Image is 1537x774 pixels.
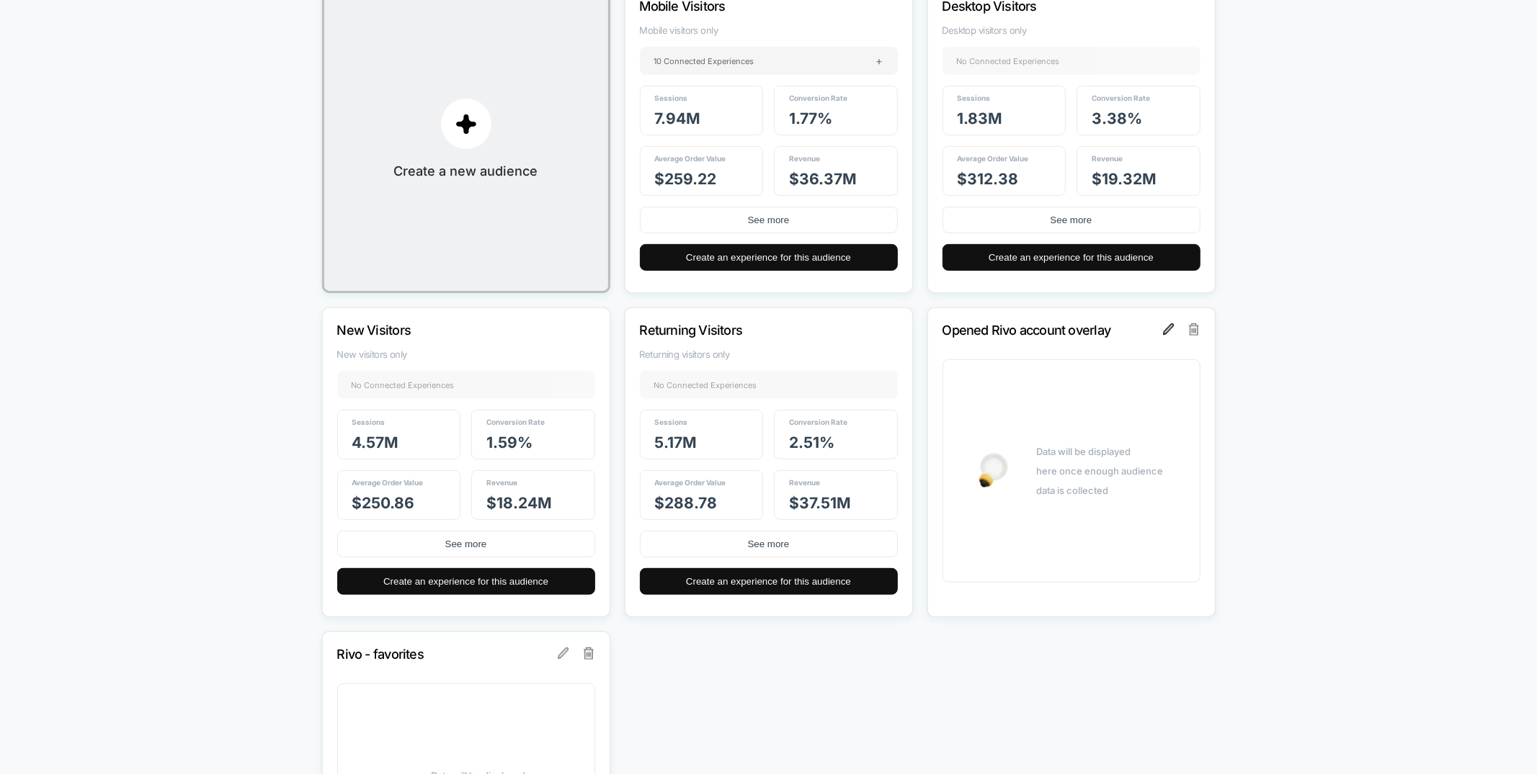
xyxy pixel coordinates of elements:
[789,154,820,163] span: Revenue
[958,94,991,102] span: Sessions
[958,109,1003,127] span: 1.83M
[455,113,477,135] img: plus
[789,433,834,451] span: 2.51 %
[640,568,898,595] button: Create an experience for this audience
[789,494,851,512] span: $ 37.51M
[558,647,569,659] img: edit
[958,154,1029,163] span: Average Order Value
[655,478,726,487] span: Average Order Value
[486,418,545,426] span: Conversion Rate
[352,418,386,426] span: Sessions
[394,163,538,179] span: Create a new audience
[337,348,595,360] span: New visitors only
[943,244,1200,271] button: Create an experience for this audience
[655,433,698,451] span: 5.17M
[943,24,1200,36] span: Desktop visitors only
[640,24,898,36] span: Mobile visitors only
[352,478,424,487] span: Average Order Value
[655,418,688,426] span: Sessions
[958,170,1019,188] span: $ 312.38
[584,647,594,659] img: delete
[337,323,556,338] p: New Visitors
[789,170,857,188] span: $ 36.37M
[1163,323,1175,335] img: edit
[1092,170,1157,188] span: $ 19.32M
[352,494,415,512] span: $ 250.86
[789,109,832,127] span: 1.77 %
[943,323,1162,338] p: Opened Rivo account overlay
[655,109,701,127] span: 7.94M
[337,531,595,557] button: See more
[789,418,847,426] span: Conversion Rate
[655,170,717,188] span: $ 259.22
[655,94,688,102] span: Sessions
[486,478,517,487] span: Revenue
[789,478,820,487] span: Revenue
[876,54,883,68] span: +
[486,433,533,451] span: 1.59 %
[640,348,898,360] span: Returning visitors only
[640,244,898,271] button: Create an experience for this audience
[640,531,898,557] button: See more
[943,207,1200,233] button: See more
[789,94,847,102] span: Conversion Rate
[1092,109,1142,127] span: 3.38 %
[352,433,399,451] span: 4.57M
[1189,323,1199,335] img: delete
[337,568,595,595] button: Create an experience for this audience
[640,207,898,233] button: See more
[655,494,718,512] span: $ 288.78
[337,647,556,662] p: Rivo - favorites
[654,56,754,66] span: 10 Connected Experiences
[640,323,859,338] p: Returning Visitors
[486,494,552,512] span: $ 18.24M
[1092,94,1150,102] span: Conversion Rate
[1092,154,1123,163] span: Revenue
[1037,442,1164,500] div: Data will be displayed here once enough audience data is collected
[979,453,1008,487] img: bulb
[655,154,726,163] span: Average Order Value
